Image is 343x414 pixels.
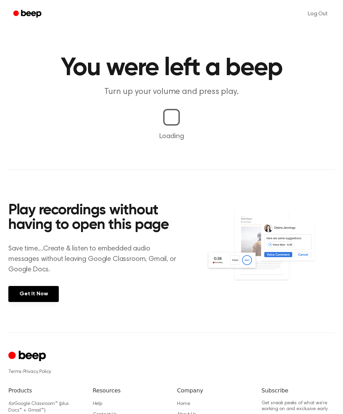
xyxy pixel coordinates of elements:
[93,401,102,406] a: Help
[8,56,335,81] h1: You were left a beep
[8,387,82,395] h6: Products
[8,401,14,406] i: for
[8,369,22,374] a: Terms
[8,368,335,375] div: ·
[8,244,178,275] p: Save time....Create & listen to embedded audio messages without leaving Google Classroom, Gmail, ...
[206,209,335,294] img: Voice Comments on Docs and Recording Widget
[23,369,51,374] a: Privacy Policy
[8,401,69,413] a: forGoogle Classroom™ (plus Docs™ + Gmail™)
[301,6,335,22] a: Log Out
[8,203,178,232] h2: Play recordings without having to open this page
[177,387,250,395] h6: Company
[38,86,305,98] p: Turn up your volume and press play.
[8,350,48,363] a: Cruip
[262,387,335,395] h6: Subscribe
[8,286,59,302] a: Get It Now
[93,387,166,395] h6: Resources
[177,401,190,406] a: Home
[8,131,335,142] p: Loading
[8,7,48,21] a: Beep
